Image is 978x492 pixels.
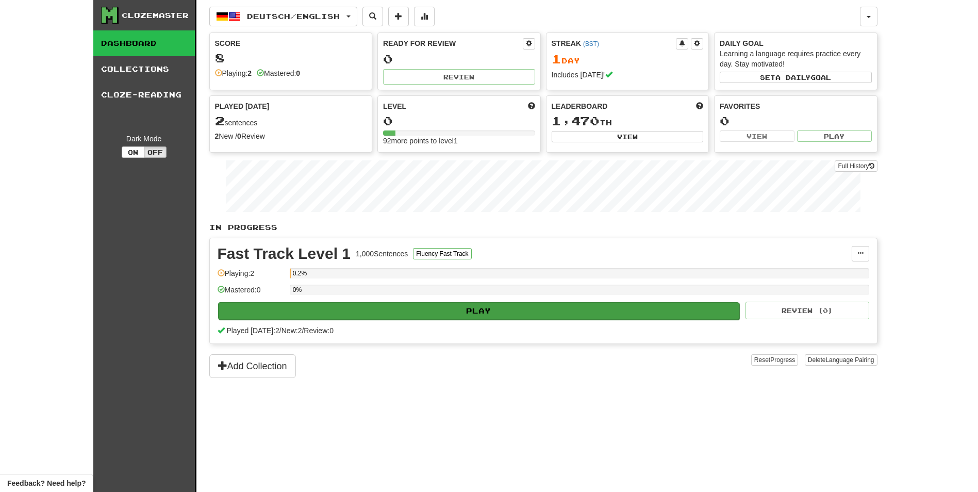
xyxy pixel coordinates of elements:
[144,146,167,158] button: Off
[304,326,334,335] span: Review: 0
[93,82,195,108] a: Cloze-Reading
[279,326,281,335] span: /
[356,249,408,259] div: 1,000 Sentences
[218,302,740,320] button: Play
[383,69,535,85] button: Review
[218,285,285,302] div: Mastered: 0
[805,354,877,366] button: DeleteLanguage Pairing
[745,302,869,319] button: Review (0)
[583,40,599,47] a: (BST)
[770,356,795,364] span: Progress
[552,53,704,66] div: Day
[215,114,367,128] div: sentences
[93,56,195,82] a: Collections
[720,48,872,69] div: Learning a language requires practice every day. Stay motivated!
[383,114,535,127] div: 0
[413,248,471,259] button: Fluency Fast Track
[215,132,219,140] strong: 2
[552,70,704,80] div: Includes [DATE]!
[218,246,351,261] div: Fast Track Level 1
[296,69,300,77] strong: 0
[552,131,704,142] button: View
[383,38,523,48] div: Ready for Review
[552,52,561,66] span: 1
[209,354,296,378] button: Add Collection
[302,326,304,335] span: /
[215,131,367,141] div: New / Review
[215,38,367,48] div: Score
[775,74,810,81] span: a daily
[122,10,189,21] div: Clozemaster
[383,136,535,146] div: 92 more points to level 1
[751,354,798,366] button: ResetProgress
[7,478,86,488] span: Open feedback widget
[797,130,872,142] button: Play
[247,12,340,21] span: Deutsch / English
[383,53,535,65] div: 0
[218,268,285,285] div: Playing: 2
[93,30,195,56] a: Dashboard
[215,113,225,128] span: 2
[215,52,367,64] div: 8
[720,72,872,83] button: Seta dailygoal
[552,113,600,128] span: 1,470
[247,69,252,77] strong: 2
[226,326,279,335] span: Played [DATE]: 2
[720,130,794,142] button: View
[101,134,187,144] div: Dark Mode
[414,7,435,26] button: More stats
[215,101,270,111] span: Played [DATE]
[528,101,535,111] span: Score more points to level up
[696,101,703,111] span: This week in points, UTC
[388,7,409,26] button: Add sentence to collection
[835,160,877,172] a: Full History
[209,222,877,233] p: In Progress
[720,114,872,127] div: 0
[281,326,302,335] span: New: 2
[552,101,608,111] span: Leaderboard
[257,68,300,78] div: Mastered:
[209,7,357,26] button: Deutsch/English
[237,132,241,140] strong: 0
[720,101,872,111] div: Favorites
[720,38,872,48] div: Daily Goal
[825,356,874,364] span: Language Pairing
[552,38,676,48] div: Streak
[362,7,383,26] button: Search sentences
[552,114,704,128] div: th
[215,68,252,78] div: Playing:
[383,101,406,111] span: Level
[122,146,144,158] button: On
